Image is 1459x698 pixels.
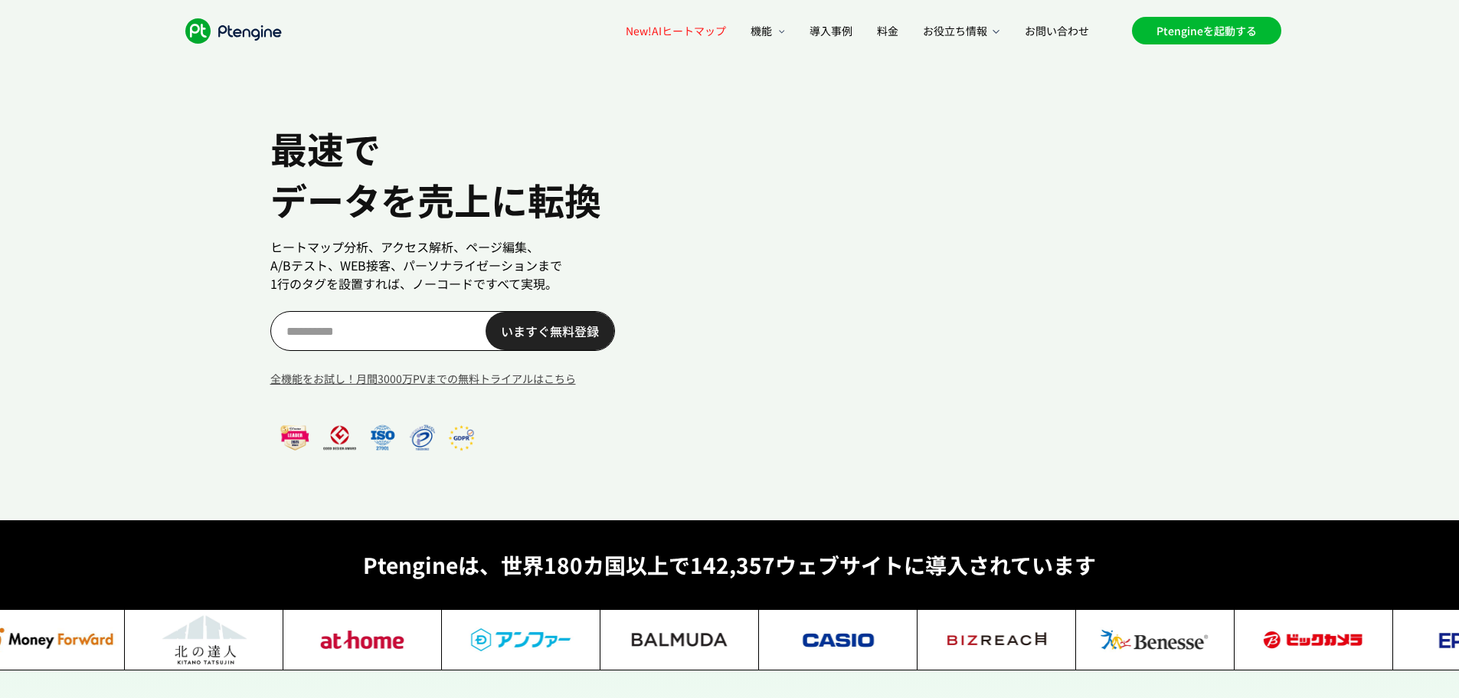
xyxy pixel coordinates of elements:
[486,312,614,350] a: いますぐ無料登録
[1235,609,1393,670] img: bigcamera_9bfb12cee7.jpg
[810,23,852,38] span: 導入事例
[1132,17,1281,44] a: Ptengineを起動する
[600,609,759,670] img: Balmuda_9406063074.jpg
[877,23,898,38] span: 料金
[270,369,684,389] a: 全機能をお試し！月間3000万PVまでの無料トライアルはこちら
[283,609,442,670] img: at_home_14e6379b2c.jpg
[626,23,652,38] span: New!
[442,609,600,670] img: angfa_c8a7ddfbd6.jpg
[1076,609,1235,670] img: Benesse_0f838de59e.jpg
[270,420,485,454] img: frame_ff9761bbef.png
[751,23,775,38] span: 機能
[923,23,989,38] span: お役立ち情報
[125,609,283,670] img: Frame_2007692023_1_d8e7234b30.jpg
[759,609,918,670] img: casio_4a1f8adaa4.jpg
[626,23,726,38] span: AIヒートマップ
[270,238,684,293] p: ヒートマップ分析、アクセス解析、ページ編集、 A/Bテスト、WEB接客、パーソナライゼーションまで 1行のタグを設置すれば、ノーコードですべて実現。
[270,123,684,225] h1: 最速で データを売上に転換
[270,551,1189,578] p: Ptengineは、世界180カ国以上で142,357ウェブサイトに導入されています
[918,609,1076,670] img: bizreach_555232d01c.jpg
[1025,23,1089,38] span: お問い合わせ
